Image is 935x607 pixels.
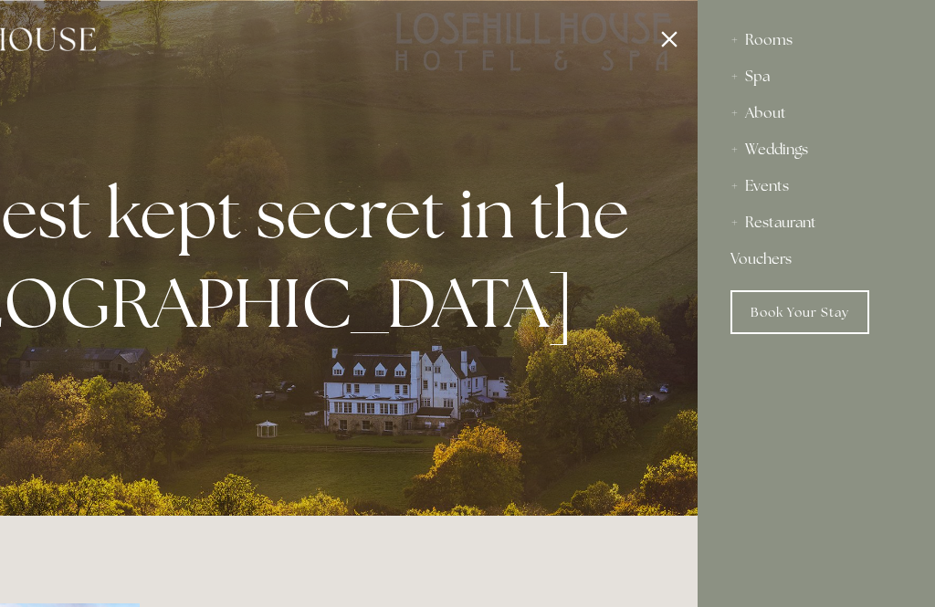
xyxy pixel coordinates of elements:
[730,204,902,241] div: Restaurant
[730,58,902,95] div: Spa
[730,22,902,58] div: Rooms
[730,168,902,204] div: Events
[730,241,902,277] a: Vouchers
[730,131,902,168] div: Weddings
[730,290,869,334] a: Book Your Stay
[730,95,902,131] div: About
